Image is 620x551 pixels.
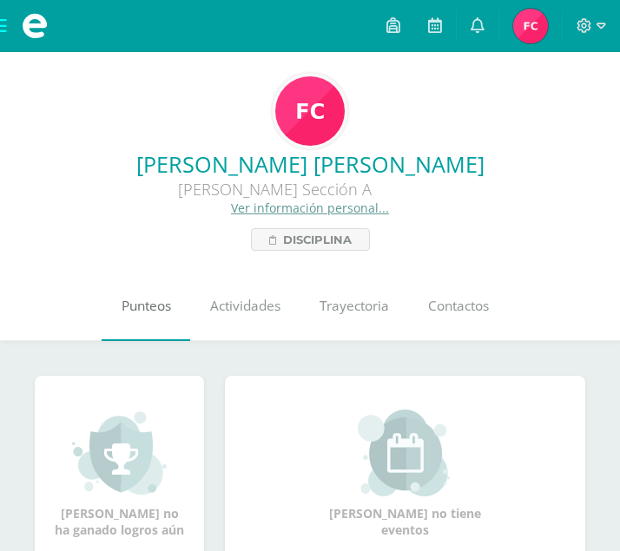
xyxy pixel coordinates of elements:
[122,297,171,315] span: Punteos
[14,149,606,179] a: [PERSON_NAME] [PERSON_NAME]
[408,272,508,341] a: Contactos
[320,297,389,315] span: Trayectoria
[190,272,300,341] a: Actividades
[283,229,352,250] span: Disciplina
[102,272,190,341] a: Punteos
[428,297,489,315] span: Contactos
[513,9,548,43] img: 1d3e6312865d1cd01c6e7c077234e905.png
[319,410,492,538] div: [PERSON_NAME] no tiene eventos
[251,228,370,251] a: Disciplina
[210,297,280,315] span: Actividades
[52,410,187,538] div: [PERSON_NAME] no ha ganado logros aún
[14,179,535,200] div: [PERSON_NAME] Sección A
[300,272,408,341] a: Trayectoria
[275,76,345,146] img: 6e476b26f2cc0e362c9fa1e534285e19.png
[231,200,389,216] a: Ver información personal...
[358,410,452,496] img: event_small.png
[72,410,167,496] img: achievement_small.png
